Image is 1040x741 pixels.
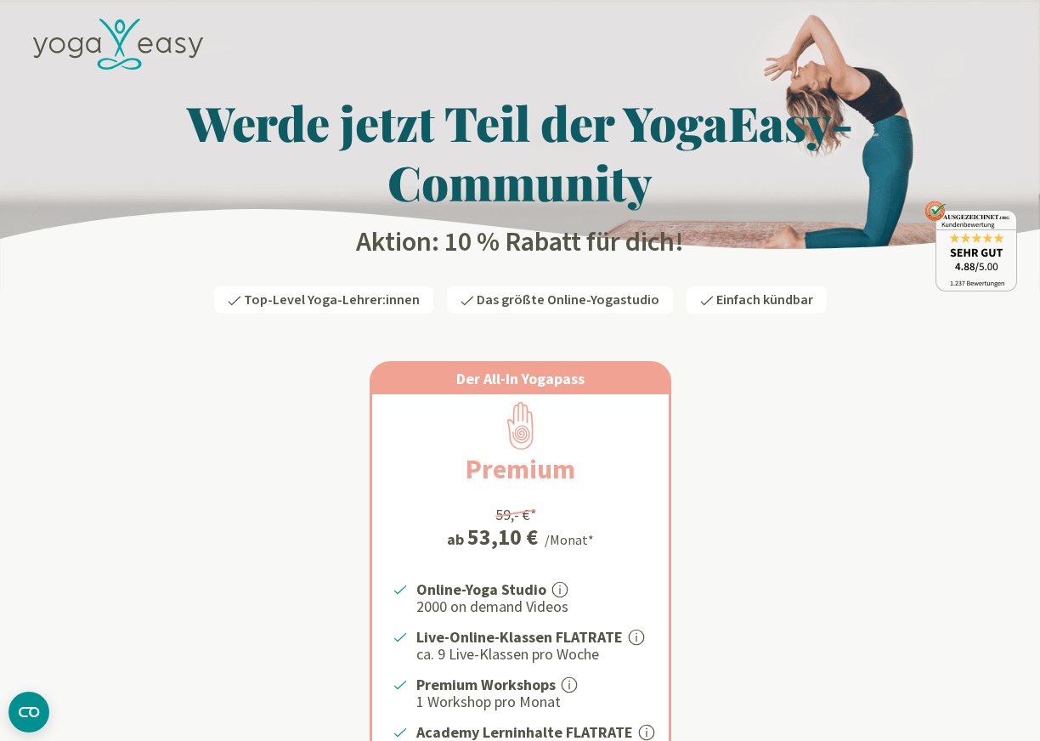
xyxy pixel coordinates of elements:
img: ausgezeichnet_badge.png [924,201,1017,291]
h2: Aktion: 10 % Rabatt für dich! [23,225,1017,259]
span: Einfach kündbar [716,291,813,309]
span: Top-Level Yoga-Lehrer:innen [244,291,420,309]
p: ca. 9 Live-Klassen pro Woche [416,644,648,665]
span: ab [447,528,467,551]
span: Der All-In Yogapass [456,369,585,388]
div: /Monat* [545,529,594,550]
div: 53,10 € [467,526,538,548]
p: 2000 on demand Videos [416,597,648,617]
strong: Online-Yoga Studio [416,580,546,599]
p: 1 Workshop pro Monat [416,692,648,712]
button: CMP-Widget öffnen [8,692,49,733]
strong: Premium Workshops [416,675,556,694]
h1: Werde jetzt Teil der YogaEasy-Community [23,93,1017,212]
strong: Live-Online-Klassen FLATRATE [416,627,623,647]
div: 59,- €* [495,503,537,526]
h2: Premium [425,449,616,489]
span: Das größte Online-Yogastudio [477,291,659,309]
